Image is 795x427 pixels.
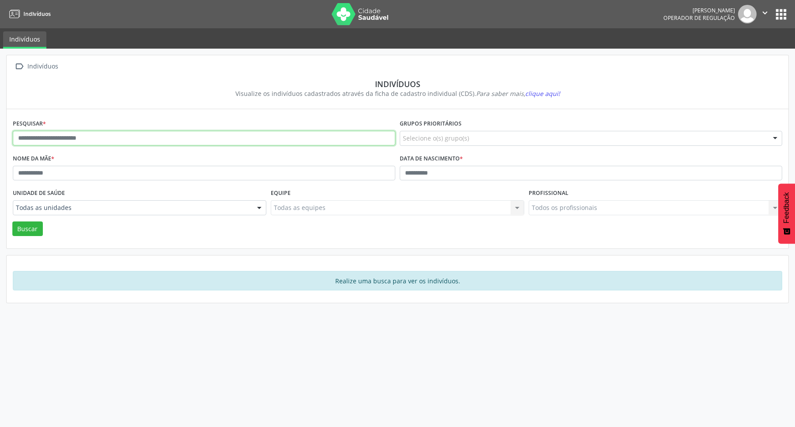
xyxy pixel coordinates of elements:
button: apps [773,7,789,22]
span: Operador de regulação [663,14,735,22]
div: Indivíduos [26,60,60,73]
label: Equipe [271,187,291,200]
span: Feedback [783,192,791,223]
label: Profissional [529,187,568,200]
label: Nome da mãe [13,152,54,166]
label: Grupos prioritários [400,117,462,131]
i: Para saber mais, [476,89,560,98]
label: Data de nascimento [400,152,463,166]
label: Pesquisar [13,117,46,131]
span: Todas as unidades [16,203,248,212]
div: Visualize os indivíduos cadastrados através da ficha de cadastro individual (CDS). [19,89,776,98]
span: Indivíduos [23,10,51,18]
div: [PERSON_NAME] [663,7,735,14]
a:  Indivíduos [13,60,60,73]
button:  [757,5,773,23]
label: Unidade de saúde [13,187,65,200]
div: Indivíduos [19,79,776,89]
span: clique aqui! [525,89,560,98]
div: Realize uma busca para ver os indivíduos. [13,271,782,290]
button: Buscar [12,221,43,236]
button: Feedback - Mostrar pesquisa [778,183,795,244]
a: Indivíduos [3,31,46,49]
span: Selecione o(s) grupo(s) [403,133,469,143]
a: Indivíduos [6,7,51,21]
img: img [738,5,757,23]
i:  [13,60,26,73]
i:  [760,8,770,18]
